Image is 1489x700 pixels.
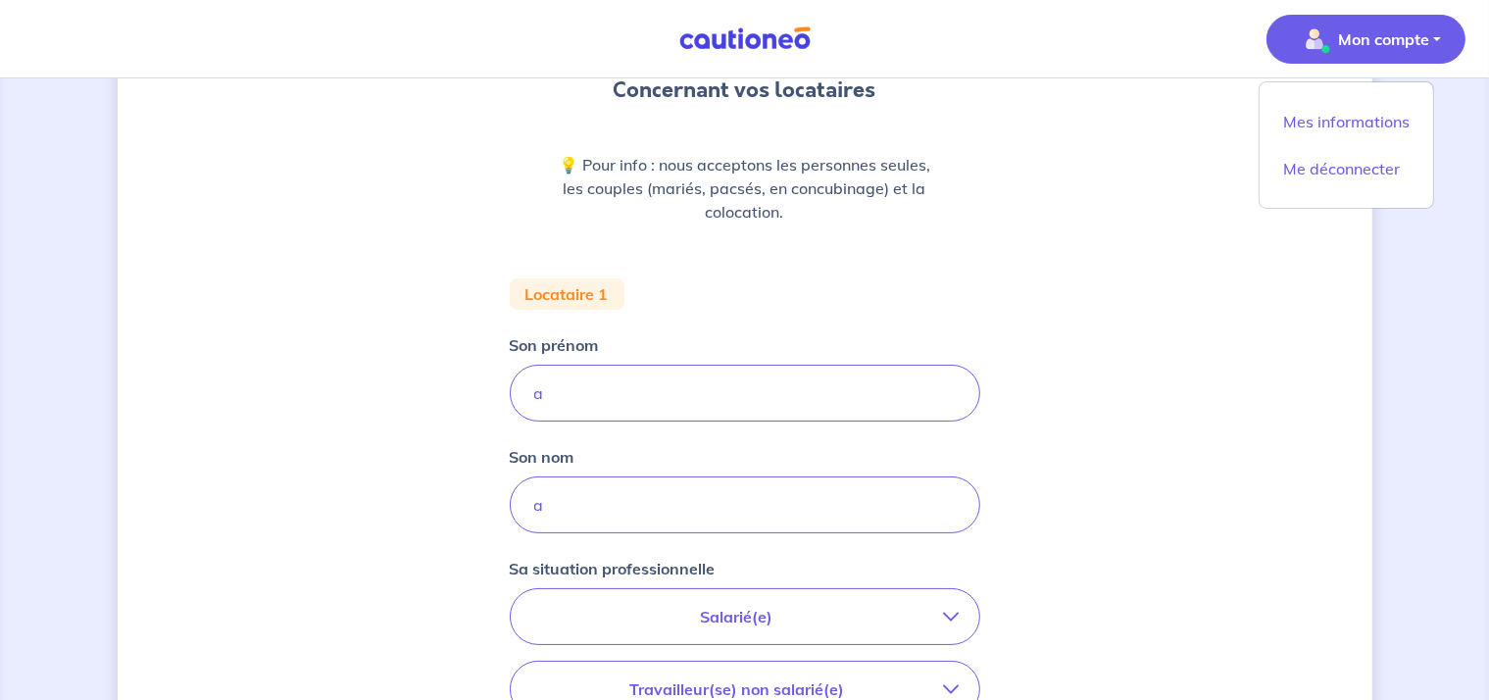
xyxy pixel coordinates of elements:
[510,445,574,469] p: Son nom
[510,557,716,580] p: Sa situation professionnelle
[557,153,933,224] p: 💡 Pour info : nous acceptons les personnes seules, les couples (mariés, pacsés, en concubinage) e...
[1259,81,1434,209] div: illu_account_valid_menu.svgMon compte
[510,365,980,422] input: John
[530,605,944,628] p: Salarié(e)
[510,476,980,533] input: Doe
[671,26,819,51] img: Cautioneo
[614,75,876,106] h3: Concernant vos locataires
[1338,27,1429,51] p: Mon compte
[1299,24,1330,55] img: illu_account_valid_menu.svg
[1267,106,1425,137] a: Mes informations
[510,278,624,310] div: Locataire 1
[1266,15,1465,64] button: illu_account_valid_menu.svgMon compte
[511,589,979,644] button: Salarié(e)
[1267,153,1425,184] a: Me déconnecter
[510,333,599,357] p: Son prénom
